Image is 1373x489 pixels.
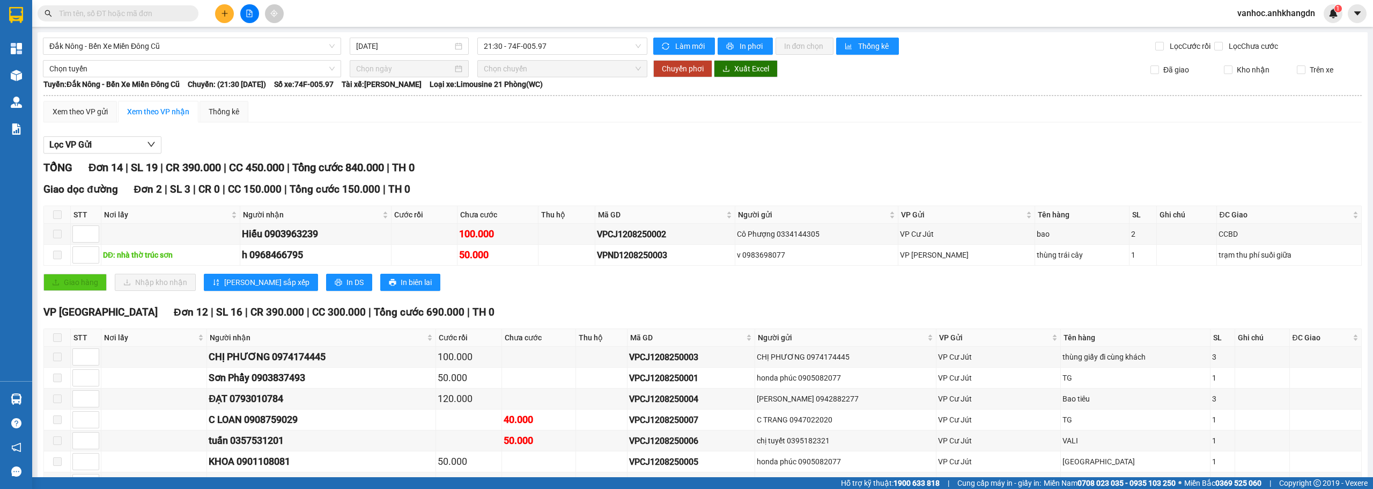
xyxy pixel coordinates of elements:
[900,249,1033,261] div: VP [PERSON_NAME]
[1062,372,1208,384] div: TG
[504,412,574,427] div: 40.000
[11,123,22,135] img: solution-icon
[628,430,755,451] td: VPCJ1208250006
[49,61,335,77] span: Chọn tuyến
[1061,329,1210,347] th: Tên hàng
[1224,40,1280,52] span: Lọc Chưa cước
[387,161,389,174] span: |
[71,206,101,224] th: STT
[758,332,926,344] span: Người gửi
[430,78,543,90] span: Loại xe: Limousine 21 Phòng(WC)
[1220,209,1350,221] span: ĐC Giao
[11,442,21,452] span: notification
[628,410,755,430] td: VPCJ1208250007
[858,40,890,52] span: Thống kê
[757,414,935,426] div: C TRANG 0947022020
[484,38,641,54] span: 21:30 - 74F-005.97
[938,372,1059,384] div: VP Cư Jút
[270,10,278,17] span: aim
[71,329,101,347] th: STT
[629,434,752,448] div: VPCJ1208250006
[898,224,1035,245] td: VP Cư Jút
[938,393,1059,405] div: VP Cư Jút
[1212,456,1233,468] div: 1
[936,451,1061,472] td: VP Cư Jút
[502,329,576,347] th: Chưa cước
[43,183,118,195] span: Giao dọc đường
[1131,228,1155,240] div: 2
[1212,414,1233,426] div: 1
[938,414,1059,426] div: VP Cư Jút
[597,228,733,241] div: VPCJ1208250002
[209,391,433,406] div: ĐẠT 0793010784
[43,161,72,174] span: TỔNG
[948,477,949,489] span: |
[11,70,22,81] img: warehouse-icon
[160,161,163,174] span: |
[274,78,334,90] span: Số xe: 74F-005.97
[49,38,335,54] span: Đắk Nông - Bến Xe Miền Đông Cũ
[216,306,242,318] span: SL 16
[629,351,752,364] div: VPCJ1208250003
[504,433,574,448] div: 50.000
[936,410,1061,430] td: VP Cư Jút
[576,329,628,347] th: Thu hộ
[115,274,196,291] button: downloadNhập kho nhận
[356,40,453,52] input: 12/08/2025
[383,183,386,195] span: |
[210,332,424,344] span: Người nhận
[898,245,1035,266] td: VP Nam Dong
[88,161,123,174] span: Đơn 14
[598,209,724,221] span: Mã GD
[438,391,500,406] div: 120.000
[1062,351,1208,363] div: thùng giấy đi cùng khách
[726,42,735,51] span: printer
[757,393,935,405] div: [PERSON_NAME] 0942882277
[43,136,161,154] button: Lọc VP Gửi
[1037,249,1127,261] div: thùng trái cây
[250,306,304,318] span: CR 390.000
[224,161,226,174] span: |
[209,454,433,469] div: KHOA 0901108081
[211,306,213,318] span: |
[653,38,715,55] button: syncLàm mới
[392,206,457,224] th: Cước rồi
[628,451,755,472] td: VPCJ1208250005
[757,351,935,363] div: CHỊ PHƯƠNG 0974174445
[223,183,225,195] span: |
[1212,477,1233,488] div: 1
[11,393,22,405] img: warehouse-icon
[1219,249,1360,261] div: trạm thu phí suối giữa
[841,477,940,489] span: Hỗ trợ kỹ thuật:
[209,370,433,385] div: Sơn Phẩy 0903837493
[312,306,366,318] span: CC 300.000
[53,106,108,118] div: Xem theo VP gửi
[1062,477,1208,488] div: vali túi xách
[438,454,500,469] div: 50.000
[126,161,128,174] span: |
[221,10,228,17] span: plus
[215,4,234,23] button: plus
[1235,329,1289,347] th: Ghi chú
[1212,393,1233,405] div: 3
[104,332,196,344] span: Nơi lấy
[457,206,538,224] th: Chưa cước
[629,371,752,385] div: VPCJ1208250001
[1062,393,1208,405] div: Bao tiêu
[738,209,887,221] span: Người gửi
[193,183,196,195] span: |
[459,247,536,262] div: 50.000
[1328,9,1338,18] img: icon-new-feature
[1212,372,1233,384] div: 1
[198,183,220,195] span: CR 0
[776,38,834,55] button: In đơn chọn
[11,97,22,108] img: warehouse-icon
[538,206,595,224] th: Thu hộ
[1062,456,1208,468] div: [GEOGRAPHIC_DATA]
[936,430,1061,451] td: VP Cư Jút
[936,368,1061,389] td: VP Cư Jút
[1130,206,1157,224] th: SL
[212,279,220,287] span: sort-ascending
[757,456,935,468] div: honda phúc 0905082077
[43,274,107,291] button: uploadGiao hàng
